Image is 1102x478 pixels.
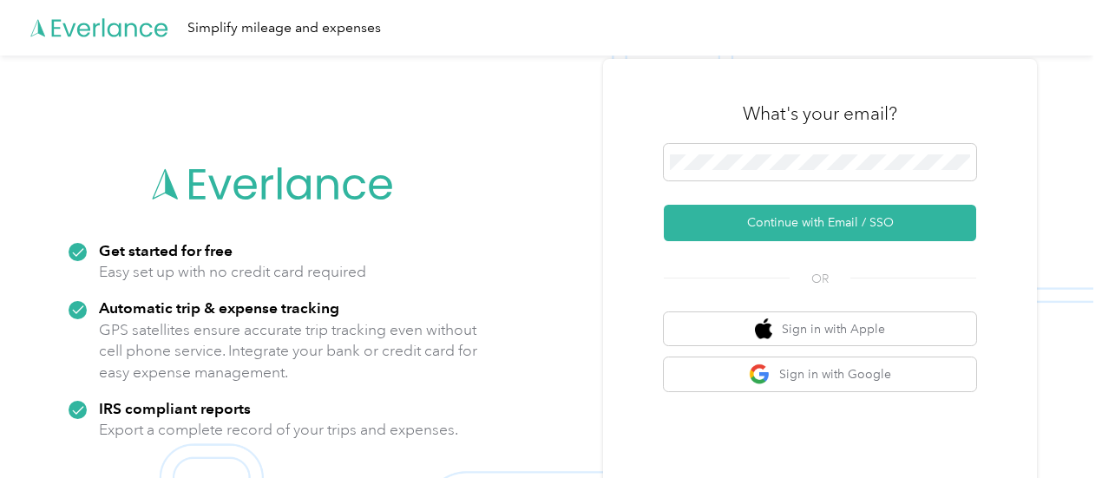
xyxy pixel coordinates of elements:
img: google logo [749,363,771,385]
h3: What's your email? [743,101,897,126]
button: google logoSign in with Google [664,357,976,391]
p: Easy set up with no credit card required [99,261,366,283]
div: Simplify mileage and expenses [187,17,381,39]
p: Export a complete record of your trips and expenses. [99,419,458,441]
span: OR [790,270,850,288]
strong: Get started for free [99,241,233,259]
strong: IRS compliant reports [99,399,251,417]
p: GPS satellites ensure accurate trip tracking even without cell phone service. Integrate your bank... [99,319,478,383]
strong: Automatic trip & expense tracking [99,298,339,317]
button: apple logoSign in with Apple [664,312,976,346]
button: Continue with Email / SSO [664,205,976,241]
img: apple logo [755,318,772,340]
